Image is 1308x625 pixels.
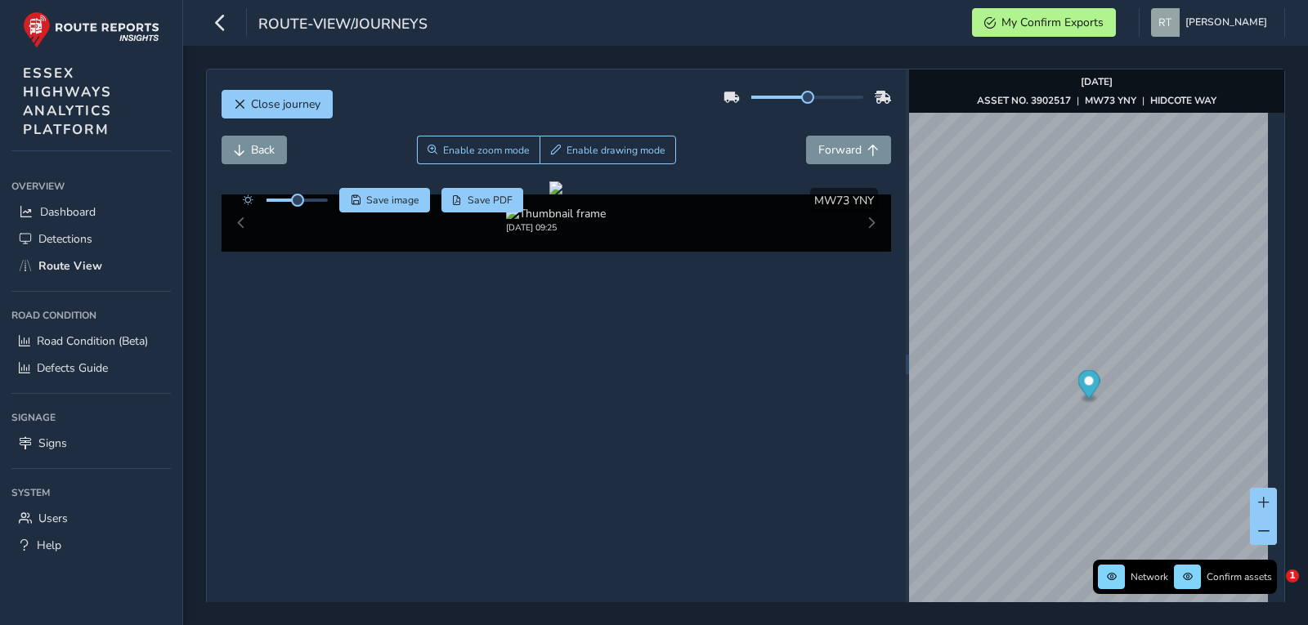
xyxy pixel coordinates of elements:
[11,252,171,279] a: Route View
[1001,15,1104,30] span: My Confirm Exports
[11,199,171,225] a: Dashboard
[11,328,171,355] a: Road Condition (Beta)
[443,144,530,157] span: Enable zoom mode
[814,193,874,208] span: MW73 YNY
[258,14,428,37] span: route-view/journeys
[1151,8,1273,37] button: [PERSON_NAME]
[38,435,67,451] span: Signs
[1185,8,1267,37] span: [PERSON_NAME]
[1077,370,1100,404] div: Map marker
[11,532,171,559] a: Help
[251,142,275,158] span: Back
[23,64,112,139] span: ESSEX HIGHWAYS ANALYTICS PLATFORM
[37,360,108,376] span: Defects Guide
[1207,570,1272,583] span: Confirm assets
[540,136,676,164] button: Draw
[441,188,524,212] button: PDF
[11,405,171,430] div: Signage
[1085,94,1136,107] strong: MW73 YNY
[40,204,96,220] span: Dashboard
[1252,569,1292,609] iframe: Intercom live chat
[11,225,171,252] a: Detections
[1081,75,1113,88] strong: [DATE]
[1286,569,1299,583] span: 1
[1150,94,1216,107] strong: HIDCOTE WAY
[37,333,148,349] span: Road Condition (Beta)
[38,258,102,274] span: Route View
[11,303,171,328] div: Road Condition
[339,188,430,212] button: Save
[222,90,333,118] button: Close journey
[806,136,891,164] button: Forward
[38,511,68,526] span: Users
[11,505,171,532] a: Users
[11,480,171,505] div: System
[37,538,61,553] span: Help
[506,206,606,221] img: Thumbnail frame
[38,231,92,247] span: Detections
[11,355,171,382] a: Defects Guide
[1131,570,1168,583] span: Network
[417,136,540,164] button: Zoom
[251,96,320,112] span: Close journey
[977,94,1071,107] strong: ASSET NO. 3902517
[972,8,1116,37] button: My Confirm Exports
[11,174,171,199] div: Overview
[222,136,287,164] button: Back
[468,194,513,207] span: Save PDF
[567,144,665,157] span: Enable drawing mode
[366,194,419,207] span: Save image
[23,11,159,48] img: rr logo
[1151,8,1180,37] img: diamond-layout
[506,221,606,234] div: [DATE] 09:25
[818,142,862,158] span: Forward
[977,94,1216,107] div: | |
[11,430,171,457] a: Signs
